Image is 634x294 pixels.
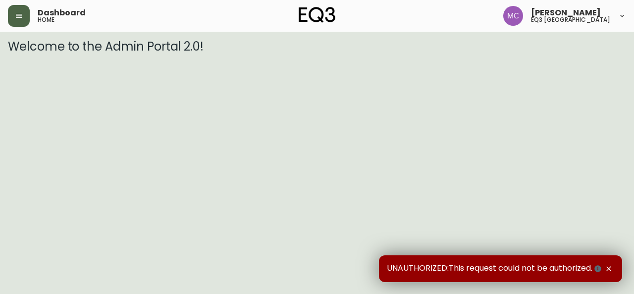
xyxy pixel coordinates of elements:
img: logo [299,7,335,23]
span: UNAUTHORIZED:This request could not be authorized. [387,263,603,274]
img: 6dbdb61c5655a9a555815750a11666cc [503,6,523,26]
h5: eq3 [GEOGRAPHIC_DATA] [531,17,610,23]
h3: Welcome to the Admin Portal 2.0! [8,40,626,54]
span: [PERSON_NAME] [531,9,601,17]
span: Dashboard [38,9,86,17]
h5: home [38,17,54,23]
